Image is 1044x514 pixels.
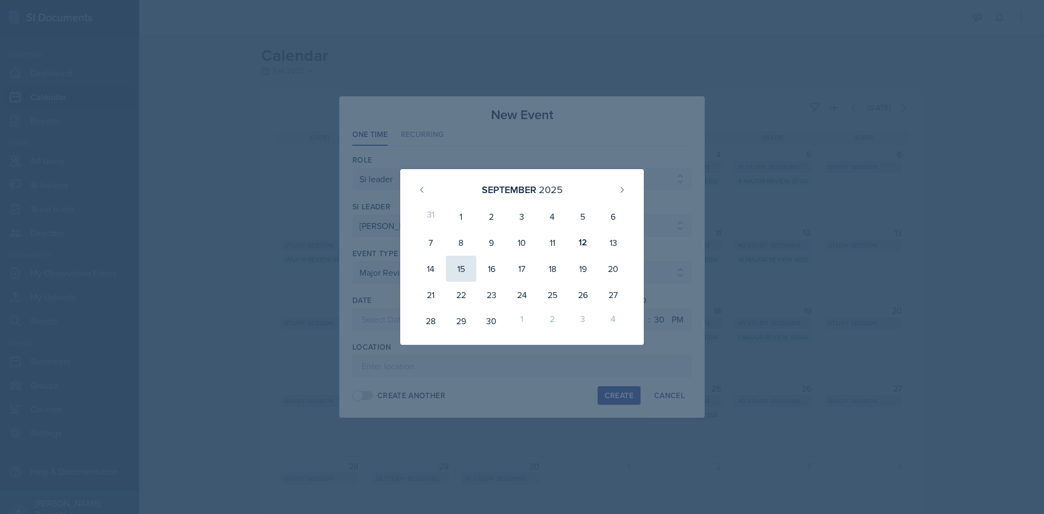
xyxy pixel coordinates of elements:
div: 14 [415,256,446,282]
div: 17 [507,256,537,282]
div: 11 [537,230,568,256]
div: 3 [568,308,598,334]
div: 22 [446,282,476,308]
div: 12 [568,230,598,256]
div: 1 [446,203,476,230]
div: 24 [507,282,537,308]
div: 8 [446,230,476,256]
div: 1 [507,308,537,334]
div: 30 [476,308,507,334]
div: 2 [476,203,507,230]
div: 10 [507,230,537,256]
div: 15 [446,256,476,282]
div: 13 [598,230,629,256]
div: 25 [537,282,568,308]
div: 16 [476,256,507,282]
div: 19 [568,256,598,282]
div: 2 [537,308,568,334]
div: 27 [598,282,629,308]
div: 7 [415,230,446,256]
div: 2025 [539,182,563,197]
div: 9 [476,230,507,256]
div: 4 [537,203,568,230]
div: 4 [598,308,629,334]
div: 23 [476,282,507,308]
div: 31 [415,203,446,230]
div: 21 [415,282,446,308]
div: September [482,182,536,197]
div: 26 [568,282,598,308]
div: 6 [598,203,629,230]
div: 20 [598,256,629,282]
div: 3 [507,203,537,230]
div: 18 [537,256,568,282]
div: 5 [568,203,598,230]
div: 28 [415,308,446,334]
div: 29 [446,308,476,334]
